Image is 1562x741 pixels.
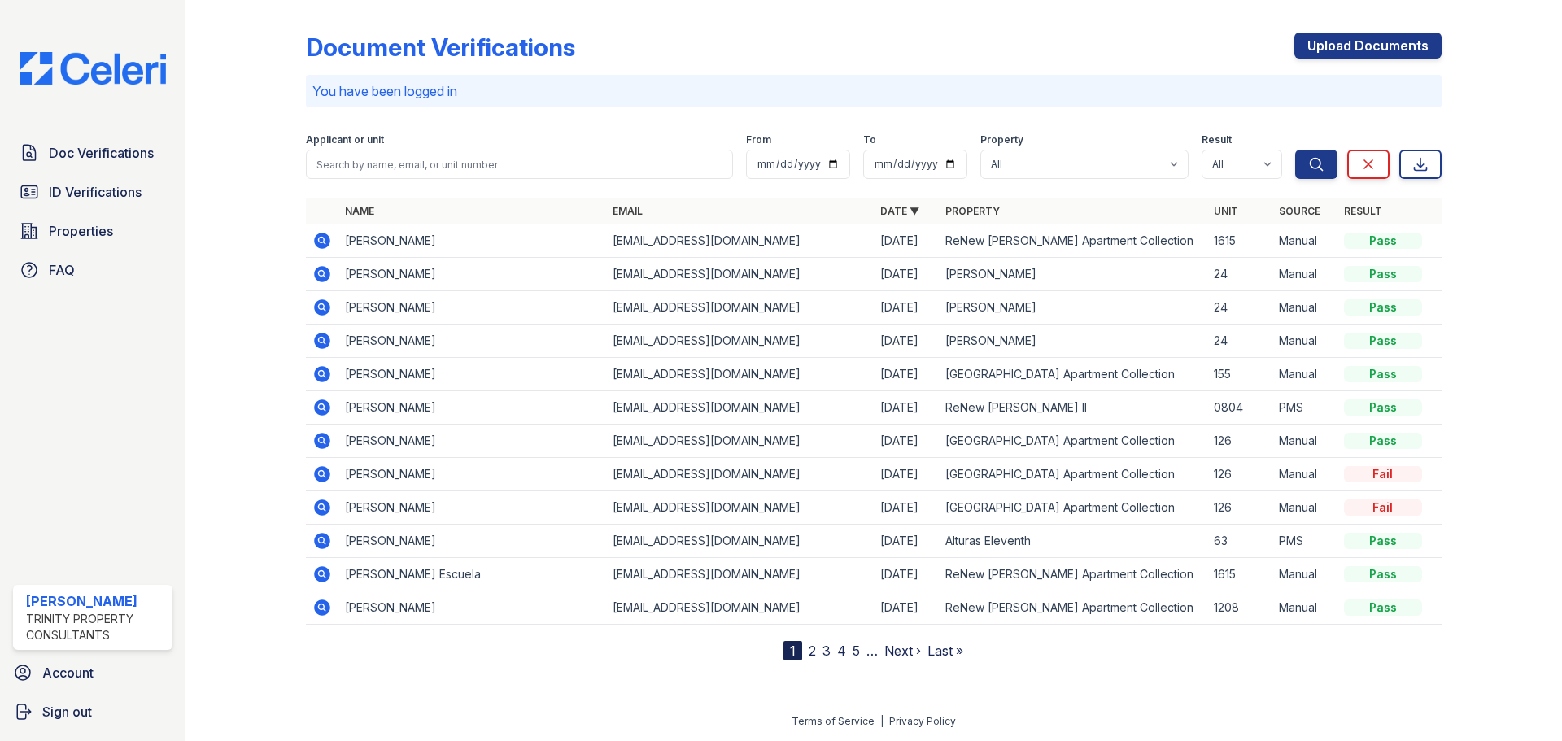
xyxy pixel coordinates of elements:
a: Source [1279,205,1320,217]
td: [PERSON_NAME] [338,258,606,291]
a: Sign out [7,695,179,728]
td: [PERSON_NAME] [939,291,1206,325]
a: Next › [884,643,921,659]
td: [PERSON_NAME] [338,525,606,558]
td: 1615 [1207,224,1272,258]
div: Pass [1344,599,1422,616]
td: [EMAIL_ADDRESS][DOMAIN_NAME] [606,291,874,325]
div: Pass [1344,366,1422,382]
td: [PERSON_NAME] [338,224,606,258]
p: You have been logged in [312,81,1435,101]
td: [PERSON_NAME] [939,258,1206,291]
td: 126 [1207,458,1272,491]
td: [EMAIL_ADDRESS][DOMAIN_NAME] [606,458,874,491]
a: Property [945,205,1000,217]
div: Pass [1344,566,1422,582]
a: Name [345,205,374,217]
div: Pass [1344,299,1422,316]
td: 24 [1207,258,1272,291]
td: 24 [1207,291,1272,325]
td: [PERSON_NAME] [338,391,606,425]
td: 126 [1207,491,1272,525]
a: Properties [13,215,172,247]
div: Document Verifications [306,33,575,62]
td: [DATE] [874,358,939,391]
td: [PERSON_NAME] [338,291,606,325]
label: Applicant or unit [306,133,384,146]
input: Search by name, email, or unit number [306,150,733,179]
a: Result [1344,205,1382,217]
a: ID Verifications [13,176,172,208]
td: ReNew [PERSON_NAME] Apartment Collection [939,591,1206,625]
td: Manual [1272,358,1337,391]
a: Account [7,656,179,689]
div: Pass [1344,433,1422,449]
span: Sign out [42,702,92,721]
td: [GEOGRAPHIC_DATA] Apartment Collection [939,458,1206,491]
a: Date ▼ [880,205,919,217]
a: 2 [809,643,816,659]
td: [PERSON_NAME] [338,325,606,358]
span: Doc Verifications [49,143,154,163]
label: Property [980,133,1023,146]
td: [PERSON_NAME] [338,458,606,491]
td: [PERSON_NAME] [338,491,606,525]
td: 126 [1207,425,1272,458]
td: Manual [1272,425,1337,458]
td: 63 [1207,525,1272,558]
div: Pass [1344,266,1422,282]
div: Trinity Property Consultants [26,611,166,643]
td: [GEOGRAPHIC_DATA] Apartment Collection [939,491,1206,525]
td: [PERSON_NAME] Escuela [338,558,606,591]
td: [EMAIL_ADDRESS][DOMAIN_NAME] [606,558,874,591]
td: [DATE] [874,491,939,525]
div: 1 [783,641,802,660]
label: Result [1202,133,1232,146]
label: From [746,133,771,146]
td: [EMAIL_ADDRESS][DOMAIN_NAME] [606,358,874,391]
a: Unit [1214,205,1238,217]
div: | [880,715,884,727]
td: Manual [1272,491,1337,525]
a: 4 [837,643,846,659]
a: Doc Verifications [13,137,172,169]
span: FAQ [49,260,75,280]
td: PMS [1272,525,1337,558]
span: ID Verifications [49,182,142,202]
div: Fail [1344,499,1422,516]
td: [DATE] [874,591,939,625]
td: [PERSON_NAME] [338,425,606,458]
div: Fail [1344,466,1422,482]
td: 1208 [1207,591,1272,625]
td: [DATE] [874,458,939,491]
span: Account [42,663,94,682]
td: [DATE] [874,558,939,591]
td: Manual [1272,258,1337,291]
a: Privacy Policy [889,715,956,727]
div: [PERSON_NAME] [26,591,166,611]
td: [PERSON_NAME] [939,325,1206,358]
td: [GEOGRAPHIC_DATA] Apartment Collection [939,425,1206,458]
td: 0804 [1207,391,1272,425]
a: 3 [822,643,831,659]
a: Last » [927,643,963,659]
td: Manual [1272,325,1337,358]
td: [EMAIL_ADDRESS][DOMAIN_NAME] [606,391,874,425]
td: [DATE] [874,258,939,291]
td: Manual [1272,558,1337,591]
td: 1615 [1207,558,1272,591]
td: [PERSON_NAME] [338,591,606,625]
td: [DATE] [874,525,939,558]
td: PMS [1272,391,1337,425]
div: Pass [1344,399,1422,416]
a: FAQ [13,254,172,286]
img: CE_Logo_Blue-a8612792a0a2168367f1c8372b55b34899dd931a85d93a1a3d3e32e68fde9ad4.png [7,52,179,85]
td: [EMAIL_ADDRESS][DOMAIN_NAME] [606,491,874,525]
span: … [866,641,878,660]
td: ReNew [PERSON_NAME] Apartment Collection [939,224,1206,258]
td: [PERSON_NAME] [338,358,606,391]
td: [GEOGRAPHIC_DATA] Apartment Collection [939,358,1206,391]
td: [DATE] [874,325,939,358]
td: 24 [1207,325,1272,358]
